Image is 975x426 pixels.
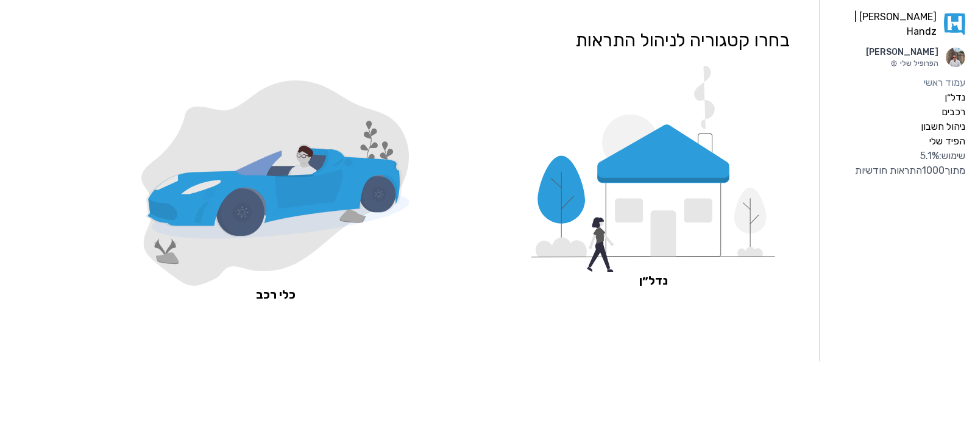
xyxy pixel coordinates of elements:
[531,272,775,289] span: נדל״ן
[829,134,965,149] a: הפיד שלי
[921,119,965,134] label: ניהול חשבון
[141,286,409,303] span: כלי רכב
[829,105,965,119] a: רכבים
[941,105,965,119] label: רכבים
[531,66,775,318] a: נדל״ן
[829,46,965,68] a: תמונת פרופיל[PERSON_NAME]הפרופיל שלי
[866,59,938,68] p: הפרופיל שלי
[946,48,965,67] img: תמונת פרופיל
[829,76,965,90] a: עמוד ראשי
[866,46,938,59] p: [PERSON_NAME]
[829,90,965,105] a: נדל״ן
[112,29,790,51] h1: בחרו קטגוריה לניהול התראות
[829,119,965,134] a: ניהול חשבון
[829,10,965,39] a: [PERSON_NAME] | Handz
[141,80,409,303] a: כלי רכב
[929,134,965,149] label: הפיד שלי
[945,90,965,105] label: נדל״ן
[829,149,965,178] div: שימוש: 5.1 % מתוך 1000 התראות חודשיות
[924,76,965,90] label: עמוד ראשי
